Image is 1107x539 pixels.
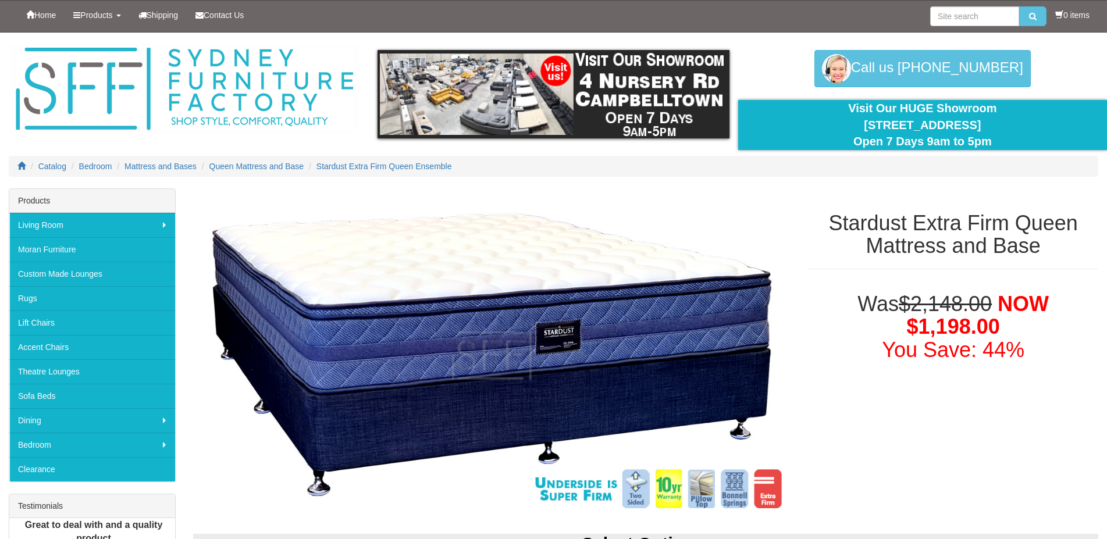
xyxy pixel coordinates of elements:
a: Lift Chairs [9,310,175,335]
del: $2,148.00 [899,292,992,316]
input: Site search [930,6,1019,26]
span: Home [34,10,56,20]
a: Products [65,1,129,30]
a: Shipping [130,1,187,30]
a: Contact Us [187,1,252,30]
span: NOW $1,198.00 [907,292,1049,339]
a: Clearance [9,457,175,481]
img: Sydney Furniture Factory [10,44,359,134]
font: You Save: 44% [882,338,1024,362]
li: 0 items [1055,9,1090,21]
a: Queen Mattress and Base [209,162,304,171]
h1: Stardust Extra Firm Queen Mattress and Base [808,212,1098,258]
a: Bedroom [79,162,112,171]
a: Catalog [38,162,66,171]
a: Stardust Extra Firm Queen Ensemble [316,162,452,171]
span: Contact Us [204,10,244,20]
div: Products [9,189,175,213]
a: Home [17,1,65,30]
a: Bedroom [9,433,175,457]
a: Sofa Beds [9,384,175,408]
a: Moran Furniture [9,237,175,262]
a: Dining [9,408,175,433]
div: Testimonials [9,494,175,518]
a: Theatre Lounges [9,359,175,384]
h1: Was [808,292,1098,362]
img: showroom.gif [378,50,729,138]
span: Products [80,10,112,20]
a: Rugs [9,286,175,310]
a: Accent Chairs [9,335,175,359]
a: Living Room [9,213,175,237]
a: Mattress and Bases [124,162,197,171]
div: Visit Our HUGE Showroom [STREET_ADDRESS] Open 7 Days 9am to 5pm [747,100,1098,150]
a: Custom Made Lounges [9,262,175,286]
span: Shipping [147,10,179,20]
